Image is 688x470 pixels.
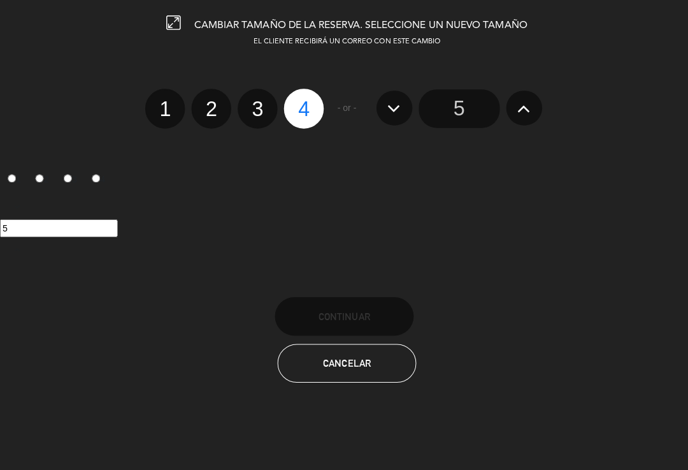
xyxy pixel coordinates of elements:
span: CAMBIAR TAMAÑO DE LA RESERVA. SELECCIONE UN NUEVO TAMAÑO [192,20,523,31]
label: 4 [282,88,321,128]
label: 2 [190,88,229,128]
label: 3 [236,88,275,128]
span: Continuar [316,309,367,319]
label: 2 [28,168,56,189]
span: - or - [334,100,354,115]
label: 1 [144,88,183,128]
label: 3 [56,168,84,189]
span: EL CLIENTE RECIBIRÁ UN CORREO CON ESTE CAMBIO [252,38,437,45]
button: Cancelar [275,341,413,379]
input: 1 [8,173,16,181]
span: Cancelar [320,355,368,365]
input: 4 [91,173,99,181]
input: 3 [63,173,71,181]
label: 4 [83,168,111,189]
input: 2 [35,173,43,181]
button: Continuar [273,295,410,333]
